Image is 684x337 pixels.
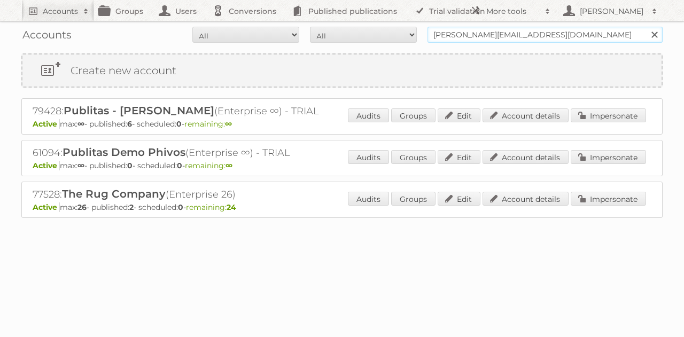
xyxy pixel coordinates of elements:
[129,202,134,212] strong: 2
[438,108,480,122] a: Edit
[185,161,232,170] span: remaining:
[483,108,569,122] a: Account details
[486,6,540,17] h2: More tools
[77,202,87,212] strong: 26
[227,202,236,212] strong: 24
[33,104,407,118] h2: 79428: (Enterprise ∞) - TRIAL
[184,119,232,129] span: remaining:
[225,119,232,129] strong: ∞
[348,192,389,206] a: Audits
[391,192,436,206] a: Groups
[438,192,480,206] a: Edit
[176,119,182,129] strong: 0
[177,161,182,170] strong: 0
[33,146,407,160] h2: 61094: (Enterprise ∞) - TRIAL
[391,150,436,164] a: Groups
[22,54,662,87] a: Create new account
[186,202,236,212] span: remaining:
[483,150,569,164] a: Account details
[571,108,646,122] a: Impersonate
[571,192,646,206] a: Impersonate
[62,187,166,200] span: The Rug Company
[577,6,647,17] h2: [PERSON_NAME]
[33,161,651,170] p: max: - published: - scheduled: -
[64,104,214,117] span: Publitas - [PERSON_NAME]
[127,119,132,129] strong: 6
[391,108,436,122] a: Groups
[33,187,407,201] h2: 77528: (Enterprise 26)
[178,202,183,212] strong: 0
[43,6,78,17] h2: Accounts
[33,202,651,212] p: max: - published: - scheduled: -
[483,192,569,206] a: Account details
[63,146,185,159] span: Publitas Demo Phivos
[226,161,232,170] strong: ∞
[33,119,651,129] p: max: - published: - scheduled: -
[33,202,60,212] span: Active
[127,161,133,170] strong: 0
[571,150,646,164] a: Impersonate
[77,119,84,129] strong: ∞
[33,119,60,129] span: Active
[77,161,84,170] strong: ∞
[348,108,389,122] a: Audits
[33,161,60,170] span: Active
[438,150,480,164] a: Edit
[348,150,389,164] a: Audits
